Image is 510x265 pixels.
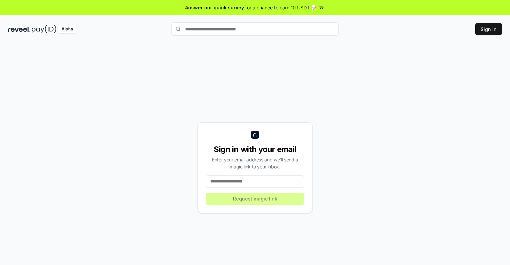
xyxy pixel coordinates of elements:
[185,4,244,11] span: Answer our quick survey
[206,144,304,155] div: Sign in with your email
[58,25,77,33] div: Alpha
[32,25,56,33] img: pay_id
[206,156,304,170] div: Enter your email address and we’ll send a magic link to your inbox.
[475,23,502,35] button: Sign In
[251,131,259,139] img: logo_small
[8,25,30,33] img: reveel_dark
[245,4,317,11] span: for a chance to earn 10 USDT 📝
